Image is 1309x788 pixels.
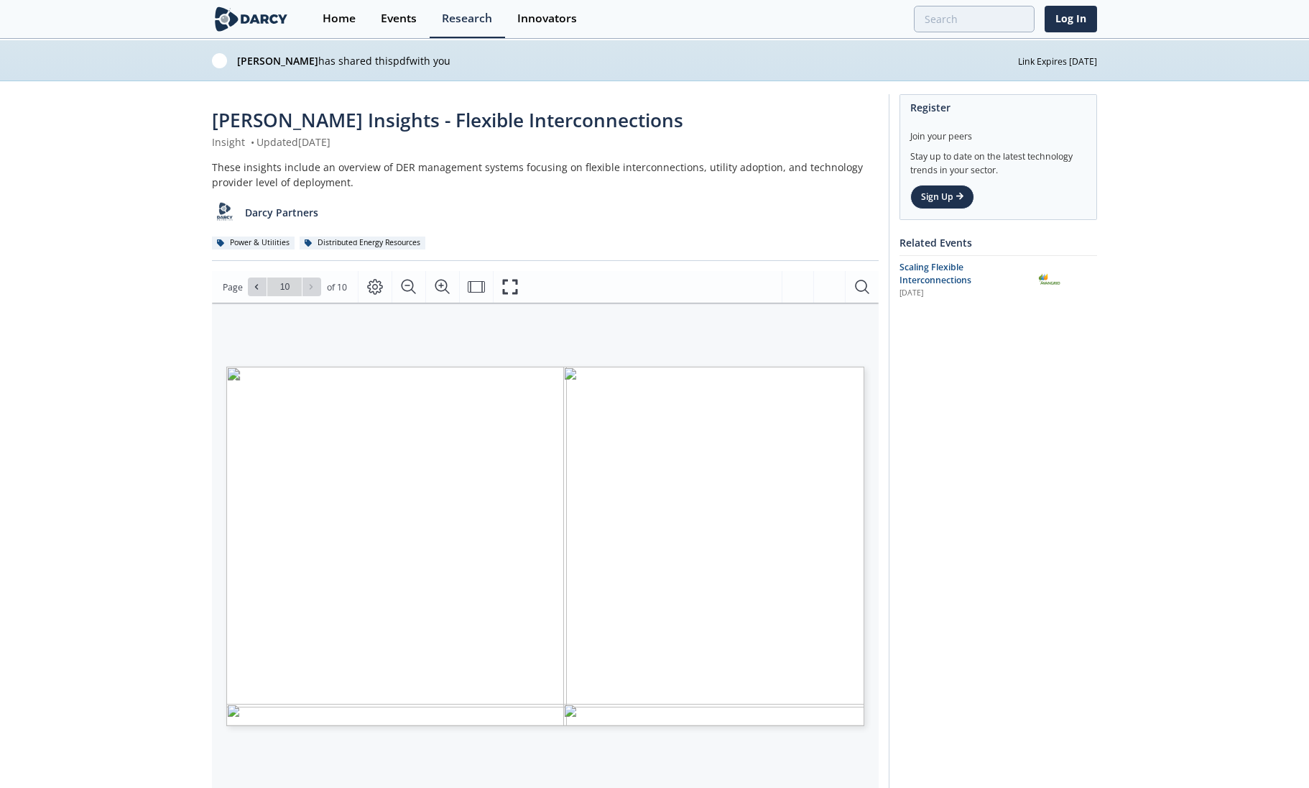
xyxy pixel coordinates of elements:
[381,13,417,24] div: Events
[237,53,1018,68] p: has shared this pdf with you
[212,53,227,68] img: b3d62beb-8de6-4690-945f-28a26d67f849
[212,107,683,133] span: [PERSON_NAME] Insights - Flexible Interconnections
[899,288,1027,299] div: [DATE]
[517,13,577,24] div: Innovators
[1045,6,1097,32] a: Log In
[323,13,356,24] div: Home
[1018,52,1097,68] div: Link Expires [DATE]
[910,95,1086,120] div: Register
[212,6,290,32] img: logo-wide.svg
[910,185,974,209] a: Sign Up
[212,160,879,190] div: These insights include an overview of DER management systems focusing on flexible interconnection...
[1037,267,1062,293] img: Avangrid
[899,261,971,286] span: Scaling Flexible Interconnections
[245,205,318,220] p: Darcy Partners
[914,6,1035,32] input: Advanced Search
[212,134,879,150] div: Insight Updated [DATE]
[442,13,492,24] div: Research
[899,230,1097,255] div: Related Events
[910,120,1086,143] div: Join your peers
[899,261,1097,299] a: Scaling Flexible Interconnections [DATE] Avangrid
[910,143,1086,177] div: Stay up to date on the latest technology trends in your sector.
[300,237,425,249] div: Distributed Energy Resources
[212,237,295,249] div: Power & Utilities
[237,54,318,68] strong: [PERSON_NAME]
[248,135,256,149] span: •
